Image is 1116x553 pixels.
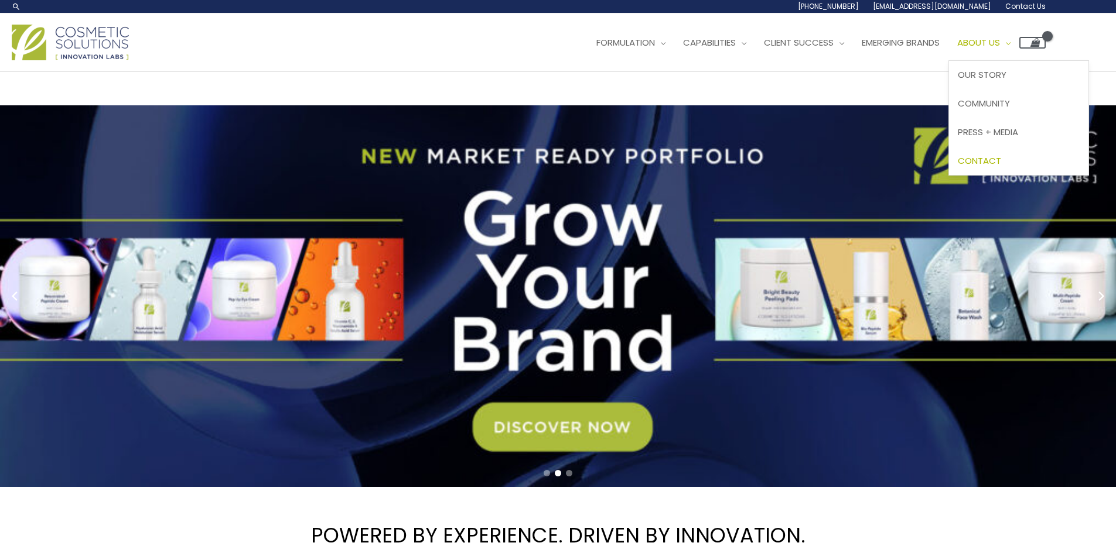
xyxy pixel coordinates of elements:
[798,1,859,11] span: [PHONE_NUMBER]
[555,470,561,476] span: Go to slide 2
[683,36,736,49] span: Capabilities
[1005,1,1046,11] span: Contact Us
[755,25,853,60] a: Client Success
[12,2,21,11] a: Search icon link
[544,470,550,476] span: Go to slide 1
[958,68,1006,81] span: Our Story
[949,61,1088,90] a: Our Story
[958,126,1018,138] span: Press + Media
[873,1,991,11] span: [EMAIL_ADDRESS][DOMAIN_NAME]
[958,97,1010,109] span: Community
[764,36,834,49] span: Client Success
[949,146,1088,175] a: Contact
[596,36,655,49] span: Formulation
[853,25,948,60] a: Emerging Brands
[6,287,23,305] button: Previous slide
[948,25,1019,60] a: About Us
[1019,37,1046,49] a: View Shopping Cart, empty
[566,470,572,476] span: Go to slide 3
[1093,287,1110,305] button: Next slide
[674,25,755,60] a: Capabilities
[12,25,129,60] img: Cosmetic Solutions Logo
[588,25,674,60] a: Formulation
[949,90,1088,118] a: Community
[862,36,940,49] span: Emerging Brands
[949,118,1088,146] a: Press + Media
[579,25,1046,60] nav: Site Navigation
[957,36,1000,49] span: About Us
[958,154,1001,167] span: Contact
